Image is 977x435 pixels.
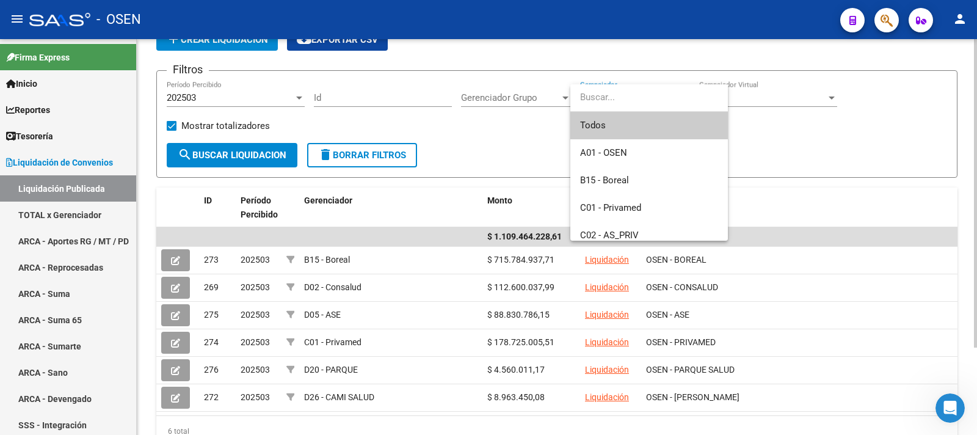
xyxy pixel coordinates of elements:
[580,112,718,139] span: Todos
[580,202,641,213] span: C01 - Privamed
[580,147,627,158] span: A01 - OSEN
[580,230,639,241] span: C02 - AS_PRIV
[935,393,965,423] iframe: Intercom live chat
[580,175,629,186] span: B15 - Boreal
[570,84,728,111] input: dropdown search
